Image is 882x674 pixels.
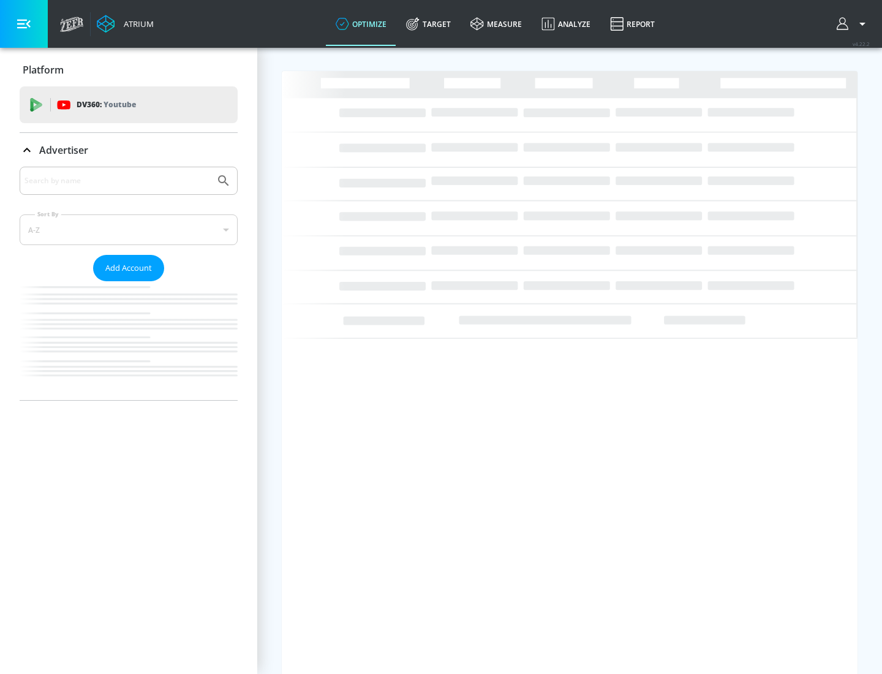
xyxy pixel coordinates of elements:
a: optimize [326,2,396,46]
a: Atrium [97,15,154,33]
span: v 4.22.2 [853,40,870,47]
div: Advertiser [20,167,238,400]
label: Sort By [35,210,61,218]
div: A-Z [20,214,238,245]
a: Target [396,2,461,46]
p: Youtube [104,98,136,111]
button: Add Account [93,255,164,281]
p: Platform [23,63,64,77]
p: Advertiser [39,143,88,157]
span: Add Account [105,261,152,275]
a: measure [461,2,532,46]
div: Platform [20,53,238,87]
input: Search by name [24,173,210,189]
div: Atrium [119,18,154,29]
a: Analyze [532,2,600,46]
nav: list of Advertiser [20,281,238,400]
div: DV360: Youtube [20,86,238,123]
div: Advertiser [20,133,238,167]
p: DV360: [77,98,136,112]
a: Report [600,2,665,46]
